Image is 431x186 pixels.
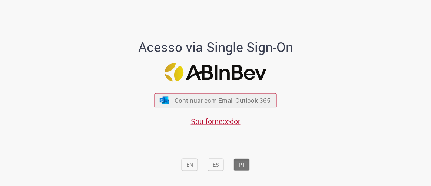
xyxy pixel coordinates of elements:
button: PT [234,158,250,171]
button: EN [182,158,198,171]
button: ícone Azure/Microsoft 360 Continuar com Email Outlook 365 [155,93,277,108]
span: Continuar com Email Outlook 365 [175,96,271,105]
button: ES [208,158,224,171]
a: Sou fornecedor [191,116,241,126]
img: ícone Azure/Microsoft 360 [159,97,169,104]
h1: Acesso via Single Sign-On [131,39,300,54]
img: Logo ABInBev [165,63,266,81]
